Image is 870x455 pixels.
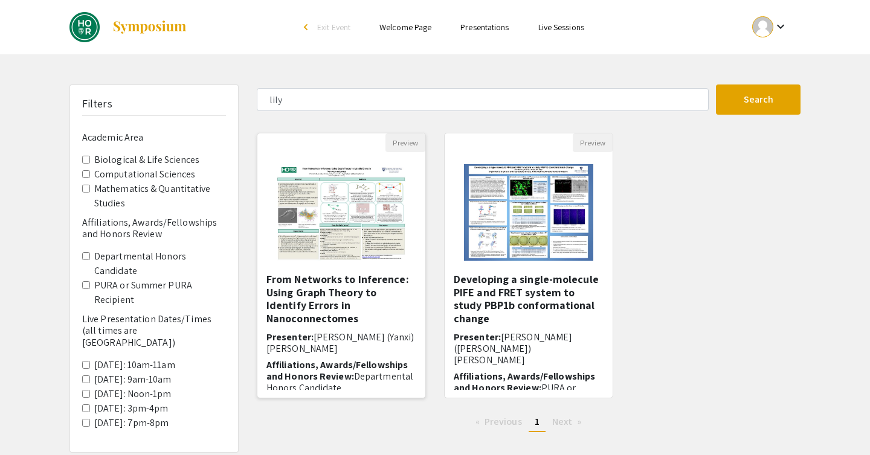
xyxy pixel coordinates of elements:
label: [DATE]: 7pm-8pm [94,416,169,430]
span: Previous [485,415,522,428]
label: PURA or Summer PURA Recipient [94,278,226,307]
a: Live Sessions [538,22,584,33]
img: <p>Developing a single-molecule PIFE and FRET system to study PBP1b conformational change</p> [452,152,605,273]
button: Expand account dropdown [739,13,801,40]
a: Presentations [460,22,509,33]
div: arrow_back_ios [304,24,311,31]
label: Departmental Honors Candidate [94,249,226,278]
button: Preview [385,133,425,152]
label: [DATE]: Noon-1pm [94,387,172,401]
h5: Developing a single-molecule PIFE and FRET system to study PBP1b conformational change [454,273,604,325]
label: [DATE]: 3pm-4pm [94,401,169,416]
span: Exit Event [317,22,350,33]
h6: Live Presentation Dates/Times (all times are [GEOGRAPHIC_DATA]) [82,313,226,348]
img: Symposium by ForagerOne [112,20,187,34]
button: Preview [573,133,613,152]
label: Biological & Life Sciences [94,153,200,167]
span: Departmental Honors Candidate [266,370,413,394]
ul: Pagination [257,413,801,432]
label: [DATE]: 10am-11am [94,358,175,372]
mat-icon: Expand account dropdown [773,19,788,34]
a: Welcome Page [379,22,431,33]
a: DREAMS: Spring 2024 [69,12,187,42]
label: Computational Sciences [94,167,195,182]
img: <p><span style="color: rgb(0, 0, 0);">From Networks to Inference: Using Graph Theory to Identify ... [265,152,417,273]
span: Next [552,415,572,428]
button: Search [716,84,801,115]
h5: Filters [82,97,112,110]
span: [PERSON_NAME] (Yanxi) [PERSON_NAME] [266,331,414,355]
div: Open Presentation <p>Developing a single-molecule PIFE and FRET system to study PBP1b conformatio... [444,133,613,398]
input: Search Keyword(s) Or Author(s) [257,88,709,111]
h5: From Networks to Inference: Using Graph Theory to Identify Errors in Nanoconnectomes [266,273,416,325]
span: Affiliations, Awards/Fellowships and Honors Review: [454,370,595,394]
h6: Presenter: [454,331,604,366]
label: Mathematics & Quantitative Studies [94,182,226,211]
span: [PERSON_NAME] ([PERSON_NAME]) [PERSON_NAME] [454,331,572,366]
h6: Academic Area [82,132,226,143]
img: DREAMS: Spring 2024 [69,12,100,42]
span: 1 [535,415,540,428]
h6: Presenter: [266,331,416,354]
label: [DATE]: 9am-10am [94,372,172,387]
div: Open Presentation <p><span style="color: rgb(0, 0, 0);">From Networks to Inference: Using Graph T... [257,133,426,398]
h6: Affiliations, Awards/Fellowships and Honors Review [82,217,226,240]
span: Affiliations, Awards/Fellowships and Honors Review: [266,358,408,383]
iframe: Chat [9,401,51,446]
